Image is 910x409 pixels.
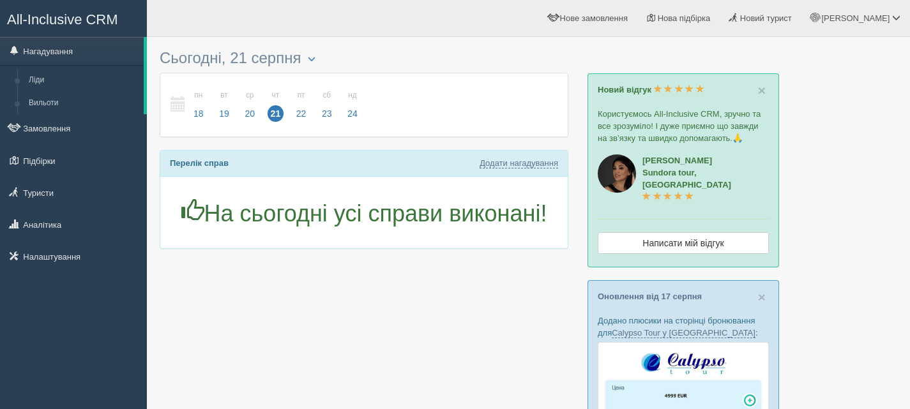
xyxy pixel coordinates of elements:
h3: Сьогодні, 21 серпня [160,50,568,66]
b: Перелік справ [170,158,229,168]
span: Новий турист [740,13,792,23]
a: нд 24 [340,83,361,127]
a: пн 18 [186,83,211,127]
span: 20 [241,105,258,122]
a: чт 21 [264,83,288,127]
small: пн [190,90,207,101]
small: чт [268,90,284,101]
span: 23 [319,105,335,122]
a: Новий відгук [598,85,704,94]
span: [PERSON_NAME] [821,13,890,23]
a: ср 20 [238,83,262,127]
small: вт [216,90,232,101]
p: Користуємось All-Inclusive CRM, зручно та все зрозуміло! І дуже приємно що завжди на зв’язку та ш... [598,108,769,144]
span: Нова підбірка [658,13,711,23]
span: 18 [190,105,207,122]
span: × [758,83,766,98]
a: вт 19 [212,83,236,127]
small: пт [293,90,310,101]
span: 19 [216,105,232,122]
a: Оновлення від 17 серпня [598,292,702,301]
span: 22 [293,105,310,122]
a: [PERSON_NAME]Sundora tour, [GEOGRAPHIC_DATA] [642,156,731,202]
a: Вильоти [23,92,144,115]
span: Нове замовлення [560,13,628,23]
p: Додано плюсики на сторінці бронювання для : [598,315,769,339]
small: нд [344,90,361,101]
a: All-Inclusive CRM [1,1,146,36]
a: Calypso Tour у [GEOGRAPHIC_DATA] [612,328,755,338]
a: Написати мій відгук [598,232,769,254]
span: × [758,290,766,304]
span: 24 [344,105,361,122]
button: Close [758,290,766,304]
a: пт 22 [289,83,314,127]
span: All-Inclusive CRM [7,11,118,27]
small: сб [319,90,335,101]
span: 21 [268,105,284,122]
a: Додати нагадування [480,158,558,168]
h1: На сьогодні усі справи виконані! [170,199,558,227]
a: сб 23 [315,83,339,127]
a: Ліди [23,69,144,92]
button: Close [758,84,766,97]
small: ср [241,90,258,101]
